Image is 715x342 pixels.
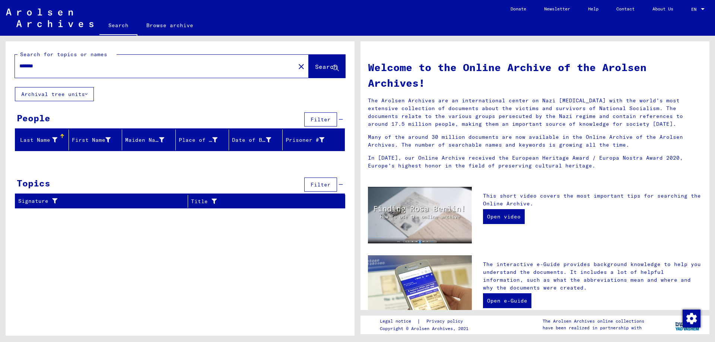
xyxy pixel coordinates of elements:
img: video.jpg [368,187,472,243]
div: Title [191,198,327,205]
div: People [17,111,50,125]
div: Signature [18,197,178,205]
span: Filter [311,181,331,188]
mat-header-cell: First Name [69,130,123,150]
div: First Name [72,134,122,146]
button: Search [309,55,345,78]
p: have been realized in partnership with [543,325,644,331]
span: Search [315,63,337,70]
div: Signature [18,195,188,207]
a: Browse archive [137,16,202,34]
div: Maiden Name [125,134,175,146]
div: Last Name [18,134,69,146]
div: Maiden Name [125,136,164,144]
p: This short video covers the most important tips for searching the Online Archive. [483,192,702,208]
a: Legal notice [380,317,417,325]
img: Zustimmung ändern [683,310,700,327]
mat-header-cell: Place of Birth [176,130,229,150]
mat-icon: close [297,62,306,71]
p: Copyright © Arolsen Archives, 2021 [380,325,472,332]
mat-label: Search for topics or names [20,51,107,58]
div: Topics [17,176,50,190]
div: Place of Birth [179,134,229,146]
div: Last Name [18,136,57,144]
button: Clear [294,59,309,74]
h1: Welcome to the Online Archive of the Arolsen Archives! [368,60,702,91]
mat-header-cell: Maiden Name [122,130,176,150]
button: Archival tree units [15,87,94,101]
mat-header-cell: Date of Birth [229,130,283,150]
p: In [DATE], our Online Archive received the European Heritage Award / Europa Nostra Award 2020, Eu... [368,154,702,170]
a: Search [99,16,137,36]
p: The Arolsen Archives online collections [543,318,644,325]
button: Filter [304,178,337,192]
p: Many of the around 30 million documents are now available in the Online Archive of the Arolsen Ar... [368,133,702,149]
div: Place of Birth [179,136,218,144]
mat-select-trigger: EN [691,6,696,12]
p: The Arolsen Archives are an international center on Nazi [MEDICAL_DATA] with the world’s most ext... [368,97,702,128]
img: Arolsen_neg.svg [6,9,93,27]
p: The interactive e-Guide provides background knowledge to help you understand the documents. It in... [483,261,702,292]
a: Privacy policy [420,317,472,325]
div: Prisoner # [286,136,325,144]
button: Filter [304,112,337,127]
div: Prisoner # [286,134,336,146]
div: Date of Birth [232,134,282,146]
span: Filter [311,116,331,123]
div: Date of Birth [232,136,271,144]
mat-header-cell: Prisoner # [283,130,345,150]
div: Title [191,195,336,207]
a: Open video [483,209,525,224]
img: yv_logo.png [674,315,702,334]
div: | [380,317,472,325]
img: eguide.jpg [368,255,472,325]
mat-header-cell: Last Name [15,130,69,150]
a: Open e-Guide [483,293,531,308]
div: First Name [72,136,111,144]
